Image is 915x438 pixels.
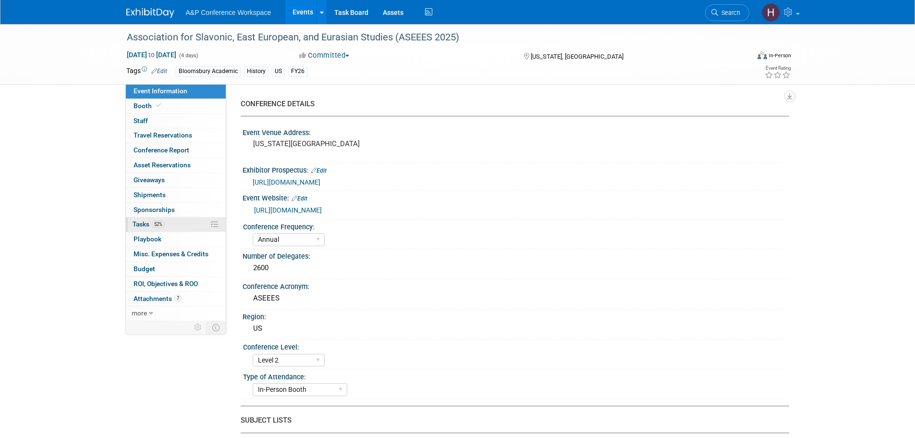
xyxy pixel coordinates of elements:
[288,66,307,76] div: FY26
[126,128,226,143] a: Travel Reservations
[126,84,226,99] a: Event Information
[693,50,792,64] div: Event Format
[253,139,460,148] pre: [US_STATE][GEOGRAPHIC_DATA]
[718,9,740,16] span: Search
[134,250,208,258] span: Misc. Expenses & Credits
[765,66,791,71] div: Event Rating
[243,163,789,175] div: Exhibitor Prospectus:
[243,370,785,382] div: Type of Attendance:
[244,66,268,76] div: History
[126,50,177,59] span: [DATE] [DATE]
[134,102,163,110] span: Booth
[134,117,148,125] span: Staff
[206,321,226,334] td: Toggle Event Tabs
[126,188,226,202] a: Shipments
[134,131,192,139] span: Travel Reservations
[134,176,165,184] span: Giveaways
[186,9,271,16] span: A&P Conference Workspace
[254,206,322,214] a: [URL][DOMAIN_NAME]
[126,247,226,262] a: Misc. Expenses & Credits
[126,143,226,158] a: Conference Report
[296,50,353,61] button: Committed
[531,53,623,60] span: [US_STATE], [GEOGRAPHIC_DATA]
[134,206,175,213] span: Sponsorships
[243,191,789,203] div: Event Website:
[134,295,182,302] span: Attachments
[147,51,156,59] span: to
[243,249,789,261] div: Number of Delegates:
[243,279,789,291] div: Conference Acronym:
[190,321,207,334] td: Personalize Event Tab Strip
[272,66,285,76] div: US
[243,220,785,232] div: Conference Frequency:
[769,52,791,59] div: In-Person
[176,66,241,76] div: Bloomsbury Academic
[250,321,782,336] div: US
[134,235,161,243] span: Playbook
[134,161,191,169] span: Asset Reservations
[126,114,226,128] a: Staff
[762,3,780,22] img: Hali Han
[134,146,189,154] span: Conference Report
[156,103,161,108] i: Booth reservation complete
[126,232,226,247] a: Playbook
[133,220,165,228] span: Tasks
[243,125,789,138] div: Event Venue Address:
[292,195,307,202] a: Edit
[126,173,226,188] a: Giveaways
[126,66,167,77] td: Tags
[757,51,767,59] img: Format-Inperson.png
[243,340,785,352] div: Conference Level:
[152,221,165,228] span: 52%
[151,68,167,75] a: Edit
[250,261,782,275] div: 2600
[243,310,789,322] div: Region:
[178,52,198,59] span: (4 days)
[126,158,226,173] a: Asset Reservations
[126,306,226,321] a: more
[134,280,198,288] span: ROI, Objectives & ROO
[134,87,187,95] span: Event Information
[126,8,174,18] img: ExhibitDay
[126,203,226,217] a: Sponsorships
[241,99,782,109] div: CONFERENCE DETAILS
[250,291,782,306] div: ASEEES
[134,265,155,273] span: Budget
[126,217,226,232] a: Tasks52%
[126,292,226,306] a: Attachments7
[123,29,735,46] div: Association for Slavonic, East European, and Eurasian Studies (ASEEES 2025)
[705,4,749,21] a: Search
[241,415,782,425] div: SUBJECT LISTS
[132,309,147,317] span: more
[126,99,226,113] a: Booth
[126,277,226,291] a: ROI, Objectives & ROO
[134,191,166,199] span: Shipments
[311,167,327,174] a: Edit
[126,262,226,276] a: Budget
[174,295,182,302] span: 7
[253,178,320,186] a: [URL][DOMAIN_NAME]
